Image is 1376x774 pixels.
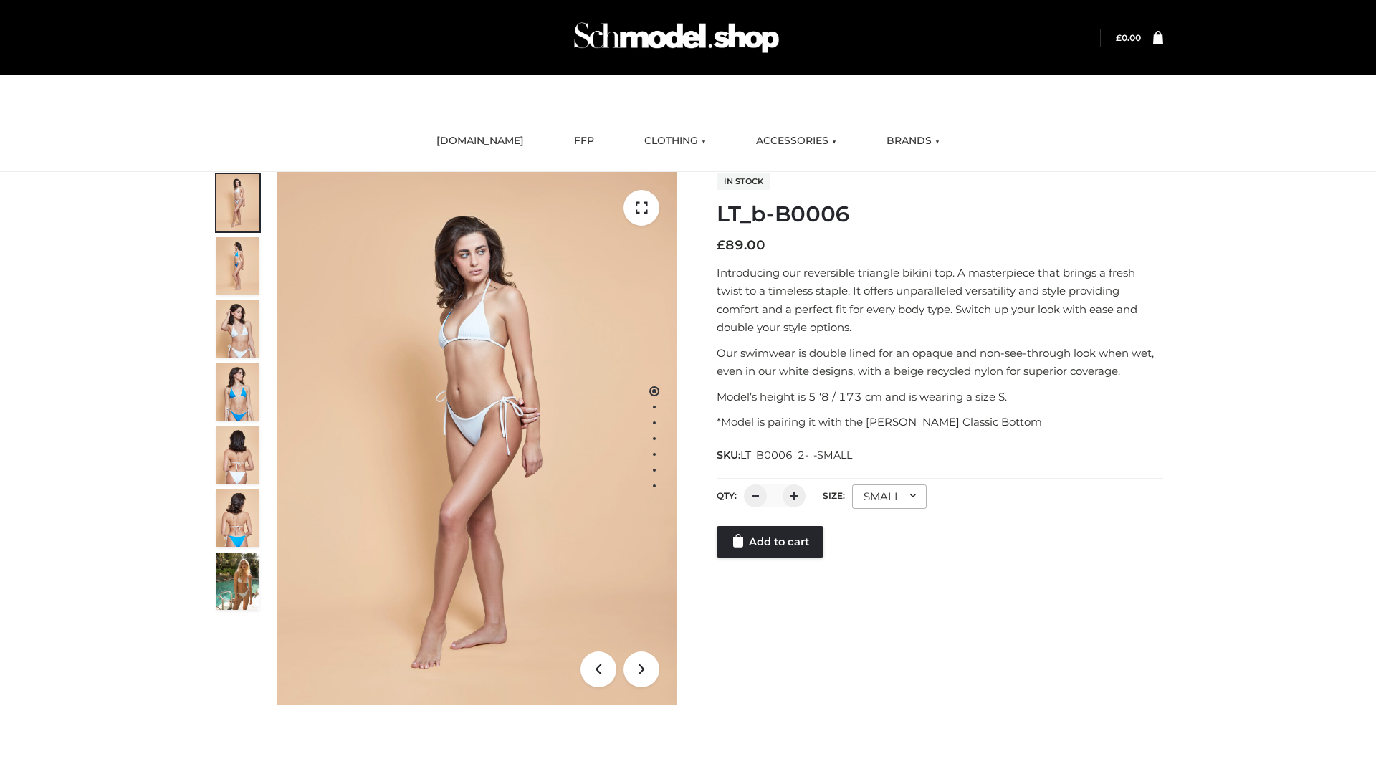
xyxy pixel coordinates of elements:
a: BRANDS [876,125,950,157]
label: QTY: [717,490,737,501]
a: FFP [563,125,605,157]
div: SMALL [852,484,927,509]
span: In stock [717,173,770,190]
a: [DOMAIN_NAME] [426,125,535,157]
a: Add to cart [717,526,823,558]
span: £ [1116,32,1122,43]
img: ArielClassicBikiniTop_CloudNine_AzureSky_OW114ECO_1-scaled.jpg [216,174,259,231]
p: *Model is pairing it with the [PERSON_NAME] Classic Bottom [717,413,1163,431]
span: LT_B0006_2-_-SMALL [740,449,852,462]
img: ArielClassicBikiniTop_CloudNine_AzureSky_OW114ECO_8-scaled.jpg [216,489,259,547]
img: ArielClassicBikiniTop_CloudNine_AzureSky_OW114ECO_3-scaled.jpg [216,300,259,358]
h1: LT_b-B0006 [717,201,1163,227]
bdi: 89.00 [717,237,765,253]
a: ACCESSORIES [745,125,847,157]
p: Introducing our reversible triangle bikini top. A masterpiece that brings a fresh twist to a time... [717,264,1163,337]
img: ArielClassicBikiniTop_CloudNine_AzureSky_OW114ECO_4-scaled.jpg [216,363,259,421]
a: £0.00 [1116,32,1141,43]
a: CLOTHING [634,125,717,157]
label: Size: [823,490,845,501]
img: ArielClassicBikiniTop_CloudNine_AzureSky_OW114ECO_1 [277,172,677,705]
bdi: 0.00 [1116,32,1141,43]
p: Model’s height is 5 ‘8 / 173 cm and is wearing a size S. [717,388,1163,406]
img: ArielClassicBikiniTop_CloudNine_AzureSky_OW114ECO_7-scaled.jpg [216,426,259,484]
span: SKU: [717,446,854,464]
img: Schmodel Admin 964 [569,9,784,66]
img: ArielClassicBikiniTop_CloudNine_AzureSky_OW114ECO_2-scaled.jpg [216,237,259,295]
img: Arieltop_CloudNine_AzureSky2.jpg [216,553,259,610]
p: Our swimwear is double lined for an opaque and non-see-through look when wet, even in our white d... [717,344,1163,381]
span: £ [717,237,725,253]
